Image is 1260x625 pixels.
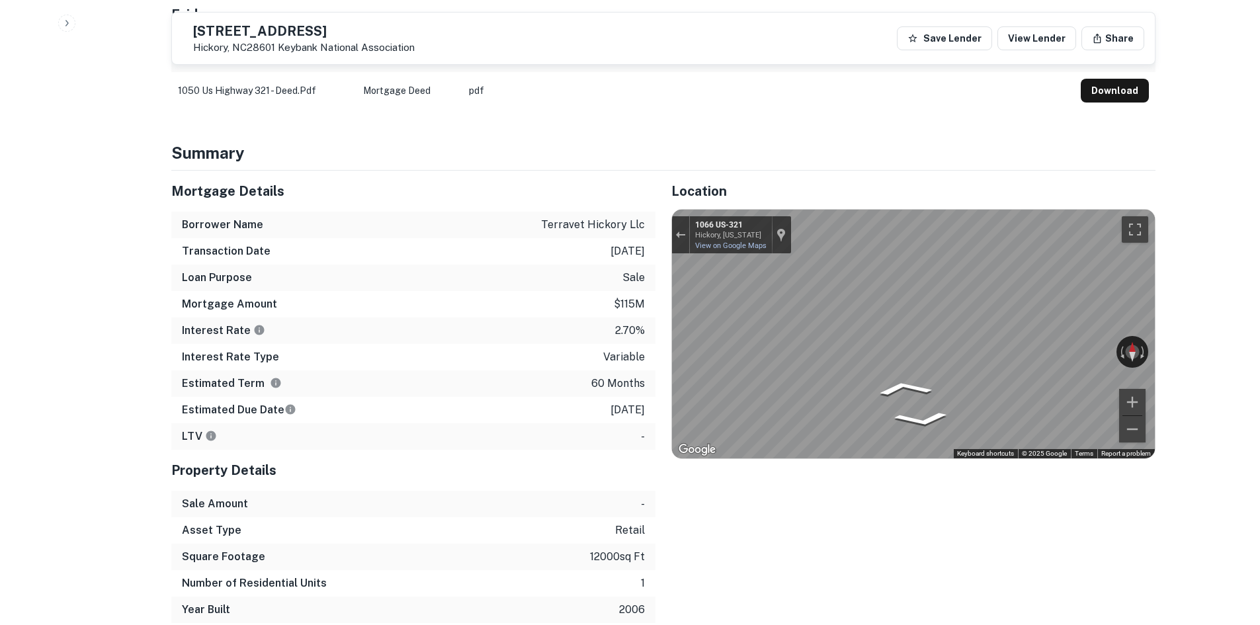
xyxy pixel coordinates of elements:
a: View Lender [997,26,1076,50]
h6: Year Built [182,602,230,618]
button: Download [1081,79,1149,103]
p: - [641,496,645,512]
button: Zoom in [1119,389,1146,415]
p: [DATE] [610,243,645,259]
p: 2006 [619,602,645,618]
h5: Mortgage Details [171,181,655,201]
div: Street View [672,210,1155,458]
h6: Sale Amount [182,496,248,512]
p: variable [603,349,645,365]
p: terravet hickory llc [541,217,645,233]
span: © 2025 Google [1022,450,1067,457]
h6: Estimated Term [182,376,282,392]
a: View on Google Maps [695,241,767,250]
div: 1066 US-321 [695,220,766,231]
p: 1 [641,575,645,591]
h6: Interest Rate Type [182,349,279,365]
button: Keyboard shortcuts [957,449,1014,458]
path: Go South, US-321 [878,408,966,431]
img: Google [675,441,719,458]
p: - [641,429,645,444]
p: 12000 sq ft [590,549,645,565]
svg: Estimate is based on a standard schedule for this type of loan. [284,403,296,415]
svg: LTVs displayed on the website are for informational purposes only and may be reported incorrectly... [205,430,217,442]
path: Go North, US-321 [859,377,948,400]
iframe: Chat Widget [1194,519,1260,583]
h6: LTV [182,429,217,444]
button: Save Lender [897,26,992,50]
td: Mortgage Deed [357,72,462,109]
button: Share [1081,26,1144,50]
button: Reset the view [1126,336,1139,368]
p: $115m [614,296,645,312]
td: 1050 us highway 321 - deed.pdf [171,72,357,109]
h6: Borrower Name [182,217,263,233]
h6: Asset Type [182,522,241,538]
h6: Estimated Due Date [182,402,296,418]
a: Report a problem [1101,450,1151,457]
p: [DATE] [610,402,645,418]
button: Toggle fullscreen view [1122,216,1148,243]
svg: The interest rates displayed on the website are for informational purposes only and may be report... [253,324,265,336]
p: sale [622,270,645,286]
p: 60 months [591,376,645,392]
p: 2.70% [615,323,645,339]
h6: Square Footage [182,549,265,565]
p: retail [615,522,645,538]
button: Rotate counterclockwise [1116,336,1126,368]
h5: Location [671,181,1155,201]
h6: Loan Purpose [182,270,252,286]
a: Terms [1075,450,1093,457]
button: Zoom out [1119,416,1146,442]
svg: Term is based on a standard schedule for this type of loan. [270,377,282,389]
a: Open this area in Google Maps (opens a new window) [675,441,719,458]
div: scrollable content [171,35,1155,109]
a: Keybank National Association [278,42,415,53]
h6: Interest Rate [182,323,265,339]
h6: Number of Residential Units [182,575,327,591]
p: Hickory, NC28601 [193,42,415,54]
h6: Transaction Date [182,243,271,259]
h5: Evidence [171,5,229,24]
button: Rotate clockwise [1139,336,1148,368]
div: Hickory, [US_STATE] [695,231,766,239]
h6: Mortgage Amount [182,296,277,312]
button: Exit the Street View [672,226,689,244]
h5: Property Details [171,460,655,480]
h4: Summary [171,141,1155,165]
h5: [STREET_ADDRESS] [193,24,415,38]
div: Map [672,210,1155,458]
a: Show location on map [777,228,786,242]
td: pdf [462,72,1074,109]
